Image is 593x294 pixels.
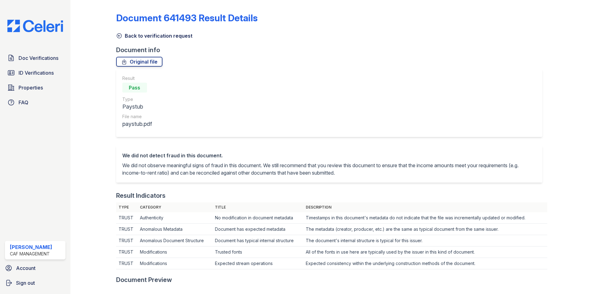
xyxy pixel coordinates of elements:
td: TRUST [116,212,138,224]
a: ID Verifications [5,67,65,79]
a: Back to verification request [116,32,192,39]
td: Expected consistency within the underlying construction methods of the document. [303,258,547,269]
td: TRUST [116,258,138,269]
td: All of the fonts in use here are typically used by the issuer in this kind of document. [303,246,547,258]
td: Document has expected metadata [212,224,303,235]
span: Account [16,264,36,272]
th: Type [116,202,138,212]
td: TRUST [116,224,138,235]
th: Description [303,202,547,212]
div: Result Indicators [116,191,166,200]
td: The document's internal structure is typical for this issuer. [303,235,547,246]
img: CE_Logo_Blue-a8612792a0a2168367f1c8372b55b34899dd931a85d93a1a3d3e32e68fde9ad4.png [2,20,68,32]
div: Paystub [122,102,152,111]
div: Document Preview [116,275,172,284]
td: Anomalous Document Structure [137,235,212,246]
div: [PERSON_NAME] [10,243,52,251]
span: Properties [19,84,43,91]
div: Document info [116,46,547,54]
span: Sign out [16,279,35,287]
span: FAQ [19,99,28,106]
a: Doc Verifications [5,52,65,64]
a: Properties [5,81,65,94]
td: Modifications [137,258,212,269]
div: File name [122,114,152,120]
td: Trusted fonts [212,246,303,258]
div: paystub.pdf [122,120,152,128]
div: We did not detect fraud in this document. [122,152,536,159]
a: FAQ [5,96,65,109]
td: Timestamps in this document's metadata do not indicate that the file was incrementally updated or... [303,212,547,224]
td: Document has typical internal structure [212,235,303,246]
p: We did not observe meaningful signs of fraud in this document. We still recommend that you review... [122,162,536,176]
th: Title [212,202,303,212]
th: Category [137,202,212,212]
a: Account [2,262,68,274]
td: Anomalous Metadata [137,224,212,235]
td: Modifications [137,246,212,258]
a: Document 641493 Result Details [116,12,258,23]
div: Type [122,96,152,102]
a: Sign out [2,277,68,289]
td: Authenticity [137,212,212,224]
div: Pass [122,83,147,93]
td: TRUST [116,246,138,258]
td: No modification in document metadata [212,212,303,224]
a: Original file [116,57,162,67]
div: Result [122,75,152,81]
td: TRUST [116,235,138,246]
span: ID Verifications [19,69,54,77]
span: Doc Verifications [19,54,58,62]
td: The metadata (creator, producer, etc.) are the same as typical document from the same issuer. [303,224,547,235]
div: CAF Management [10,251,52,257]
td: Expected stream operations [212,258,303,269]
